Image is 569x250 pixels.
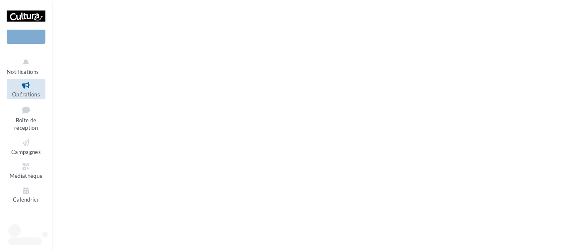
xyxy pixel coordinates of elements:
a: Calendrier [7,184,45,205]
a: Boîte de réception [7,103,45,133]
span: Calendrier [13,197,39,203]
span: Boîte de réception [14,117,38,131]
a: Opérations [7,79,45,99]
span: Médiathèque [10,172,43,179]
div: Nouvelle campagne [7,30,45,44]
span: Campagnes [11,149,41,155]
span: Notifications [7,68,39,75]
a: Campagnes [7,136,45,157]
span: Opérations [12,91,40,98]
a: Médiathèque [7,160,45,181]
